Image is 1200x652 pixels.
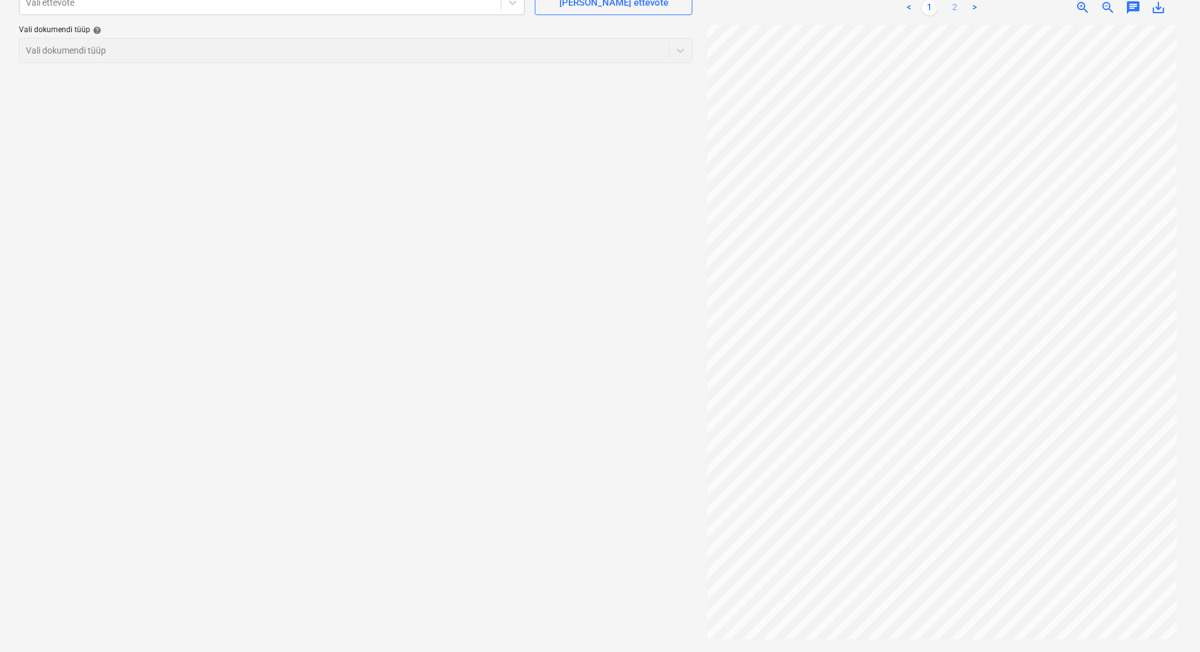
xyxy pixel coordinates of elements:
[1137,591,1200,652] iframe: Chat Widget
[90,26,102,35] span: help
[19,25,692,35] div: Vali dokumendi tüüp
